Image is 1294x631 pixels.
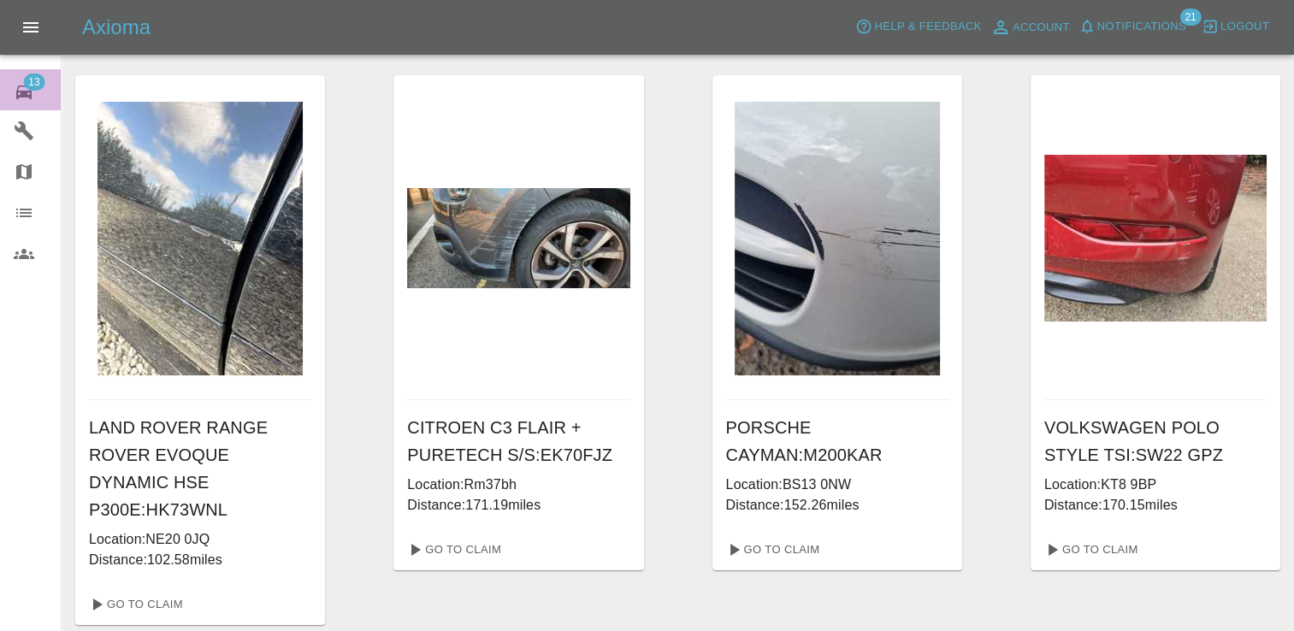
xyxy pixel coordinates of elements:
[1013,18,1070,38] span: Account
[1179,9,1201,26] span: 21
[1044,475,1267,495] p: Location: KT8 9BP
[89,414,311,523] h6: LAND ROVER RANGE ROVER EVOQUE DYNAMIC HSE P300E : HK73WNL
[89,529,311,550] p: Location: NE20 0JQ
[23,74,44,91] span: 13
[1197,14,1273,40] button: Logout
[407,495,629,516] p: Distance: 171.19 miles
[1037,536,1143,563] a: Go To Claim
[1220,17,1269,37] span: Logout
[407,475,629,495] p: Location: Rm37bh
[1044,495,1267,516] p: Distance: 170.15 miles
[874,17,981,37] span: Help & Feedback
[986,14,1074,41] a: Account
[1097,17,1186,37] span: Notifications
[10,7,51,48] button: Open drawer
[726,475,948,495] p: Location: BS13 0NW
[719,536,824,563] a: Go To Claim
[1044,414,1267,469] h6: VOLKSWAGEN POLO STYLE TSI : SW22 GPZ
[89,550,311,570] p: Distance: 102.58 miles
[726,414,948,469] h6: PORSCHE CAYMAN : M200KAR
[407,414,629,469] h6: CITROEN C3 FLAIR + PURETECH S/S : EK70FJZ
[82,14,151,41] h5: Axioma
[1074,14,1191,40] button: Notifications
[726,495,948,516] p: Distance: 152.26 miles
[400,536,505,563] a: Go To Claim
[82,591,187,618] a: Go To Claim
[851,14,985,40] button: Help & Feedback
